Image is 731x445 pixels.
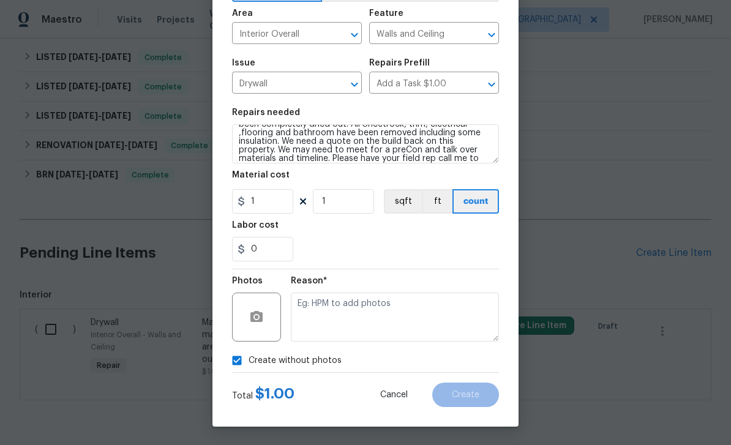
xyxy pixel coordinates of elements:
textarea: We had a major leak at this property. [PERSON_NAME] has now been completely dried out. All Sheetr... [232,124,499,163]
button: Open [346,26,363,43]
button: Create [432,383,499,407]
button: Cancel [361,383,427,407]
h5: Photos [232,277,263,285]
button: Open [483,26,500,43]
button: count [452,189,499,214]
button: Open [483,76,500,93]
h5: Reason* [291,277,327,285]
h5: Material cost [232,171,290,179]
button: sqft [384,189,422,214]
h5: Repairs Prefill [369,59,430,67]
div: Total [232,387,294,402]
h5: Feature [369,9,403,18]
h5: Issue [232,59,255,67]
button: ft [422,189,452,214]
h5: Labor cost [232,221,279,230]
span: Cancel [380,391,408,400]
span: $ 1.00 [255,386,294,401]
h5: Area [232,9,253,18]
span: Create [452,391,479,400]
h5: Repairs needed [232,108,300,117]
button: Open [346,76,363,93]
span: Create without photos [249,354,342,367]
